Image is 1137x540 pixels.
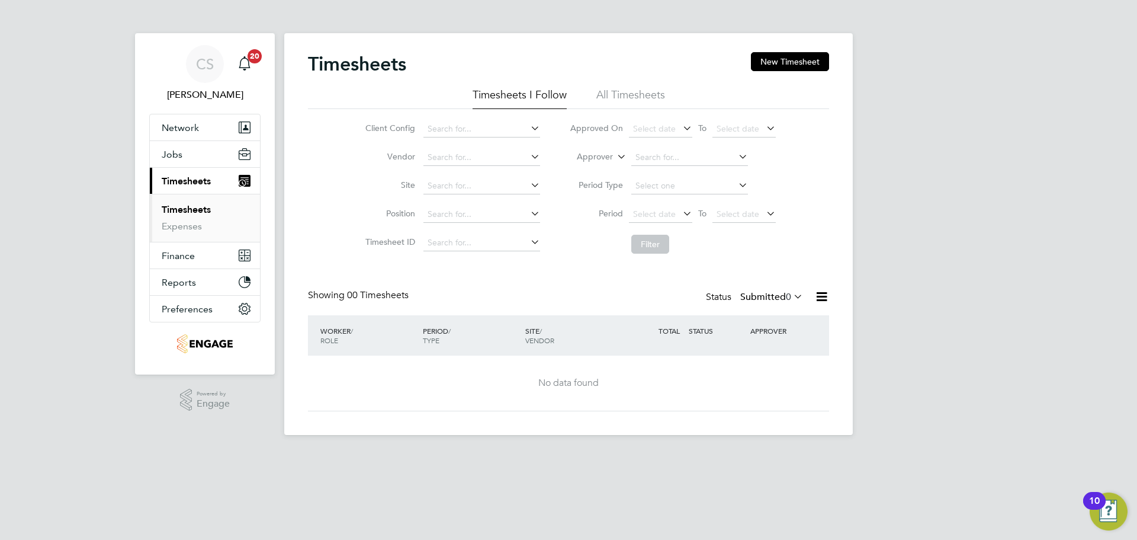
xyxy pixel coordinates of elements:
label: Period [570,208,623,219]
a: Go to home page [149,334,261,353]
button: Open Resource Center, 10 new notifications [1090,493,1128,531]
div: WORKER [317,320,420,351]
div: Status [706,289,805,306]
label: Vendor [362,151,415,162]
span: / [539,326,542,335]
nav: Main navigation [135,33,275,375]
span: Ciaron Sherry [149,88,261,102]
span: Preferences [162,303,213,315]
label: Site [362,180,415,190]
span: CS [196,56,214,72]
input: Search for... [423,206,540,223]
span: Jobs [162,149,182,160]
div: STATUS [686,320,747,341]
a: Timesheets [162,204,211,215]
a: Expenses [162,221,202,232]
button: Filter [631,235,669,254]
button: Network [150,114,260,140]
h2: Timesheets [308,52,406,76]
button: Reports [150,269,260,295]
span: ROLE [320,335,338,345]
button: Timesheets [150,168,260,194]
label: Period Type [570,180,623,190]
span: 0 [786,291,791,303]
span: Select date [717,123,759,134]
div: Showing [308,289,411,302]
input: Search for... [423,235,540,251]
input: Search for... [423,121,540,138]
span: Timesheets [162,175,211,187]
span: Engage [197,399,230,409]
span: To [695,120,710,136]
span: Select date [633,123,676,134]
span: Select date [633,209,676,219]
input: Search for... [423,149,540,166]
a: 20 [233,45,256,83]
input: Search for... [423,178,540,194]
input: Search for... [631,149,748,166]
div: Timesheets [150,194,260,242]
li: Timesheets I Follow [473,88,567,109]
span: Network [162,122,199,133]
button: Finance [150,242,260,269]
div: 10 [1089,501,1100,516]
div: SITE [522,320,625,351]
button: Preferences [150,296,260,322]
label: Approved On [570,123,623,133]
button: Jobs [150,141,260,167]
div: No data found [320,377,817,389]
span: Reports [162,277,196,288]
input: Select one [631,178,748,194]
a: CS[PERSON_NAME] [149,45,261,102]
label: Approver [560,151,613,163]
span: TOTAL [659,326,680,335]
li: All Timesheets [596,88,665,109]
span: Finance [162,250,195,261]
img: g4s7-logo-retina.png [177,334,232,353]
button: New Timesheet [751,52,829,71]
span: 00 Timesheets [347,289,409,301]
label: Submitted [740,291,803,303]
span: / [351,326,353,335]
div: APPROVER [747,320,809,341]
label: Position [362,208,415,219]
div: PERIOD [420,320,522,351]
label: Timesheet ID [362,237,415,247]
span: To [695,206,710,221]
span: Powered by [197,389,230,399]
a: Powered byEngage [180,389,230,411]
span: / [448,326,451,335]
span: VENDOR [525,335,554,345]
label: Client Config [362,123,415,133]
span: TYPE [423,335,439,345]
span: Select date [717,209,759,219]
span: 20 [248,49,262,63]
